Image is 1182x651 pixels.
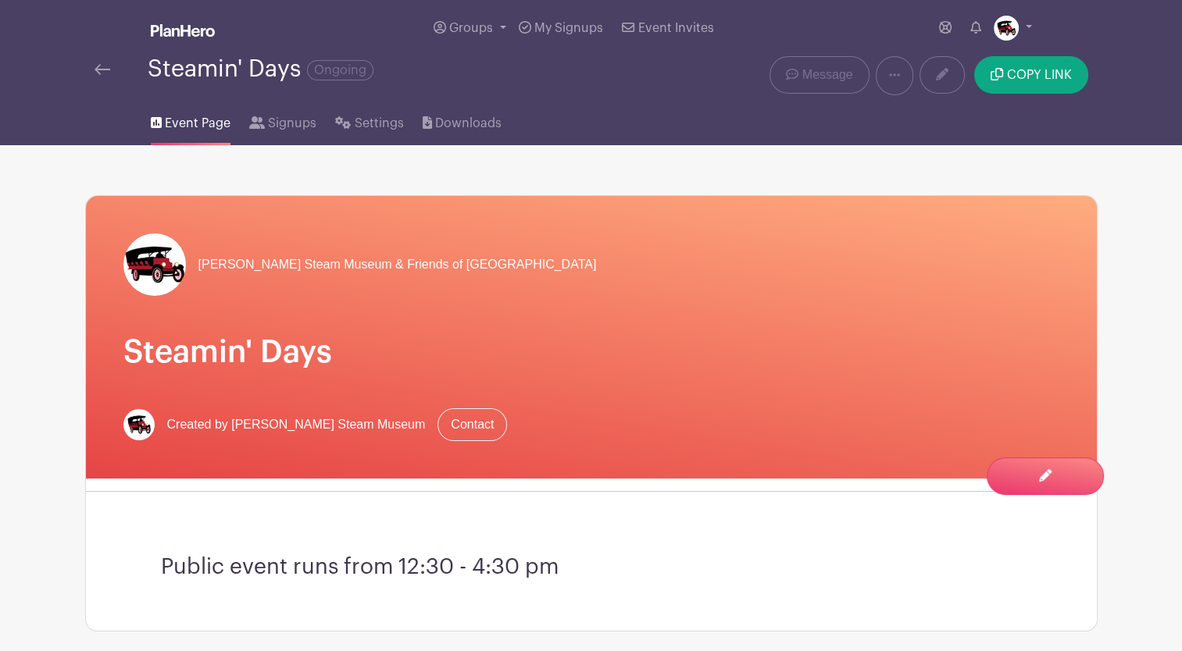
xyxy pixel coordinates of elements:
img: FINAL_LOGOS-15.jpg [994,16,1019,41]
span: Ongoing [307,60,373,80]
h1: Steamin' Days [123,333,1059,371]
a: Settings [335,95,403,145]
img: logo_white-6c42ec7e38ccf1d336a20a19083b03d10ae64f83f12c07503d8b9e83406b4c7d.svg [151,24,215,37]
button: COPY LINK [974,56,1087,94]
span: Created by [PERSON_NAME] Steam Museum [167,415,426,434]
img: FINAL_LOGOS-15.jpg [123,233,186,296]
img: back-arrow-29a5d9b10d5bd6ae65dc969a981735edf675c4d7a1fe02e03b50dbd4ba3cdb55.svg [95,64,110,75]
a: Message [770,56,869,94]
span: Signups [268,114,316,133]
h3: Public event runs from 12:30 - 4:30 pm [161,554,1022,581]
span: Event Page [165,114,230,133]
a: Event Page [151,95,230,145]
a: Signups [249,95,316,145]
a: Downloads [423,95,502,145]
span: Event Invites [638,22,714,34]
span: Message [802,66,853,84]
span: Downloads [435,114,502,133]
span: Settings [355,114,404,133]
img: FINAL_LOGOS-15.jpg [123,409,155,440]
a: Contact [437,408,507,441]
div: Steamin' Days [148,56,373,82]
span: COPY LINK [1007,69,1072,81]
span: My Signups [534,22,603,34]
span: Groups [449,22,493,34]
span: [PERSON_NAME] Steam Museum & Friends of [GEOGRAPHIC_DATA] [198,255,597,274]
